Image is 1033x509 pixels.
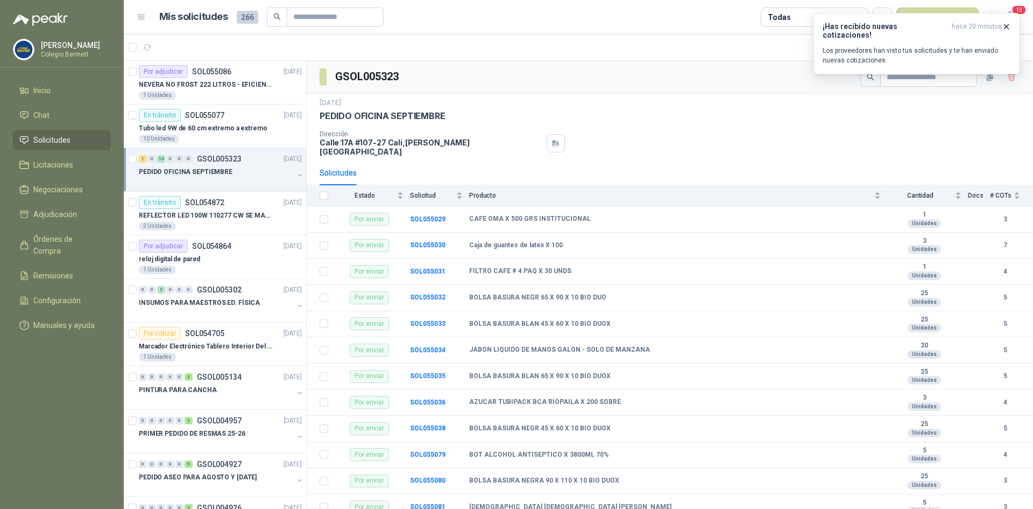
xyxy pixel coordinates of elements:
[469,294,606,302] b: BOLSA BASURA NEGR 65 X 90 X 10 BIO DUO
[13,266,111,286] a: Remisiones
[990,292,1020,303] b: 5
[166,155,174,163] div: 0
[284,459,302,470] p: [DATE]
[41,41,108,49] p: [PERSON_NAME]
[148,417,156,424] div: 0
[33,109,49,121] span: Chat
[139,353,176,361] div: 1 Unidades
[124,235,306,279] a: Por adjudicarSOL054864[DATE] reloj digital de pared1 Unidades
[284,110,302,121] p: [DATE]
[157,286,165,294] div: 2
[175,461,183,468] div: 0
[320,110,445,122] p: PEDIDO OFICINA SEPTIEMBRE
[990,240,1020,250] b: 7
[1001,8,1020,27] button: 13
[887,263,961,271] b: 1
[139,135,179,143] div: 10 Unidades
[887,472,961,481] b: 25
[139,327,181,340] div: Por cotizar
[887,368,961,376] b: 25
[157,155,165,163] div: 13
[139,91,176,100] div: 1 Unidades
[33,85,51,96] span: Inicio
[1011,5,1027,15] span: 13
[823,22,947,39] h3: ¡Has recibido nuevas cotizaciones!
[990,214,1020,225] b: 3
[33,233,101,257] span: Órdenes de Compra
[968,185,990,206] th: Docs
[185,461,193,468] div: 5
[33,319,95,331] span: Manuales y ayuda
[139,80,273,90] p: NEVERA NO FROST 222 LITROS - EFICIENCIA ENERGETICA A
[350,239,389,252] div: Por enviar
[469,215,591,224] b: CAFE OMA X 500 GRS INSTITUCIONAL
[284,67,302,77] p: [DATE]
[990,345,1020,355] b: 5
[139,155,147,163] div: 1
[896,8,979,27] button: Nueva solicitud
[410,215,445,223] b: SOL055029
[197,373,242,381] p: GSOL005134
[148,373,156,381] div: 0
[469,320,611,329] b: BOLSA BASURA BLAN 45 X 60 X 10 BIO DUOX
[335,185,410,206] th: Estado
[175,417,183,424] div: 0
[887,289,961,298] b: 25
[410,372,445,380] a: SOL055035
[410,424,445,432] a: SOL055038
[887,192,953,199] span: Cantidad
[284,154,302,164] p: [DATE]
[284,416,302,426] p: [DATE]
[410,294,445,301] a: SOL055032
[33,134,70,146] span: Solicitudes
[350,448,389,461] div: Por enviar
[33,295,81,306] span: Configuración
[185,286,193,294] div: 0
[908,298,941,306] div: Unidades
[284,198,302,208] p: [DATE]
[185,417,193,424] div: 3
[185,155,193,163] div: 0
[990,423,1020,434] b: 5
[410,320,445,327] b: SOL055033
[410,192,454,199] span: Solicitud
[410,241,445,249] a: SOL055030
[410,399,445,406] b: SOL055036
[139,123,267,134] p: Tubo led 9W de 60 cm extremo a extremo
[410,477,445,484] b: SOL055080
[350,213,389,226] div: Por enviar
[175,286,183,294] div: 0
[41,51,108,58] p: Colegio Bennett
[148,286,156,294] div: 0
[908,376,941,385] div: Unidades
[166,417,174,424] div: 0
[908,324,941,332] div: Unidades
[139,385,217,395] p: PINTURA PARA CANCHA
[990,398,1020,408] b: 4
[139,373,147,381] div: 0
[469,372,611,381] b: BOLSA BASURA BLAN 65 X 90 X 10 BIO DUOX
[335,68,400,85] h3: GSOL005323
[13,229,111,261] a: Órdenes de Compra
[469,192,872,199] span: Producto
[13,130,111,150] a: Solicitudes
[197,286,242,294] p: GSOL005302
[139,461,147,468] div: 0
[908,245,941,254] div: Unidades
[124,192,306,235] a: En tránsitoSOL054872[DATE] REFLECTOR LED 100W 110277 CW SE MARCA: PILA BY PHILIPS2 Unidades
[124,104,306,148] a: En tránsitoSOL055077[DATE] Tubo led 9W de 60 cm extremo a extremo10 Unidades
[320,167,357,179] div: Solicitudes
[350,291,389,304] div: Por enviar
[469,398,621,407] b: AZUCAR TUBIPACK BCA RIOPAILA X 200 SOBRE
[469,477,619,485] b: BOLSA BASURA NEGRA 90 X 110 X 10 BIO DUOX
[139,286,147,294] div: 0
[320,130,542,138] p: Dirección
[237,11,258,24] span: 266
[284,241,302,252] p: [DATE]
[908,219,941,228] div: Unidades
[139,283,304,318] a: 0 0 2 0 0 0 GSOL005302[DATE] INSUMOS PARA MAESTROS ED. FÍSICA
[185,111,224,119] p: SOL055077
[823,46,1011,65] p: Los proveedores han visto tus solicitudes y te han enviado nuevas cotizaciones.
